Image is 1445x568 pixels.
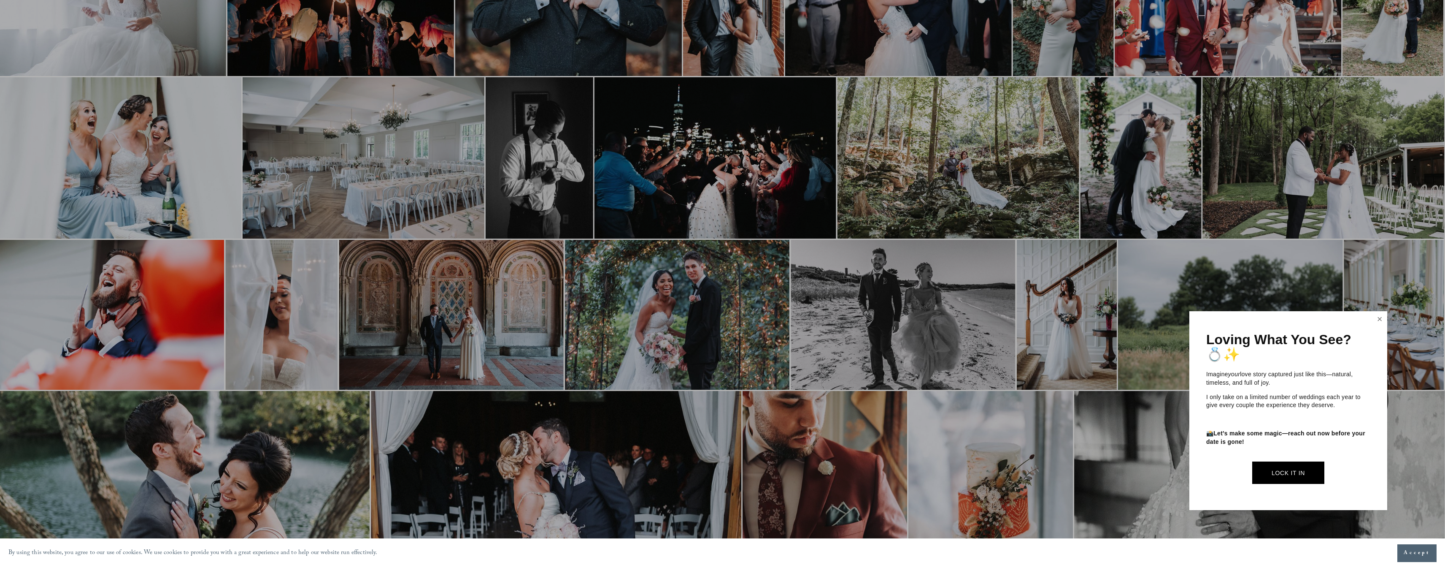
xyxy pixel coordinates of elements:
[1228,371,1240,378] em: your
[1206,429,1370,446] p: 📸
[1206,332,1370,362] h1: Loving What You See? 💍✨
[1206,393,1370,410] p: I only take on a limited number of weddings each year to give every couple the experience they de...
[1206,370,1370,387] p: Imagine love story captured just like this—natural, timeless, and full of joy.
[1206,430,1367,445] strong: Let’s make some magic—reach out now before your date is gone!
[1404,549,1430,557] span: Accept
[1252,462,1324,484] a: Lock It In
[1397,544,1437,562] button: Accept
[8,547,378,560] p: By using this website, you agree to our use of cookies. We use cookies to provide you with a grea...
[1373,313,1386,326] a: Close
